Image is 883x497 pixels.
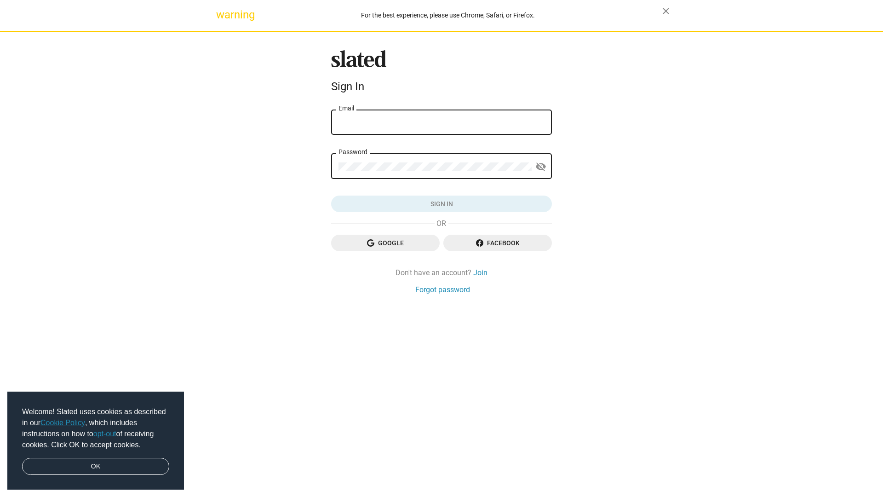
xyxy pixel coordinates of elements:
div: For the best experience, please use Chrome, Safari, or Firefox. [234,9,662,22]
div: Sign In [331,80,552,93]
a: dismiss cookie message [22,458,169,475]
span: Facebook [451,235,545,251]
a: Cookie Policy [40,419,85,427]
mat-icon: visibility_off [535,160,546,174]
a: Join [473,268,487,277]
button: Google [331,235,440,251]
div: Don't have an account? [331,268,552,277]
sl-branding: Sign In [331,50,552,97]
mat-icon: warning [216,9,227,20]
a: Forgot password [415,285,470,295]
button: Show password [532,158,550,176]
span: Google [338,235,432,251]
button: Facebook [443,235,552,251]
span: Welcome! Slated uses cookies as described in our , which includes instructions on how to of recei... [22,406,169,451]
div: cookieconsent [7,392,184,490]
a: opt-out [93,430,116,438]
mat-icon: close [660,6,671,17]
